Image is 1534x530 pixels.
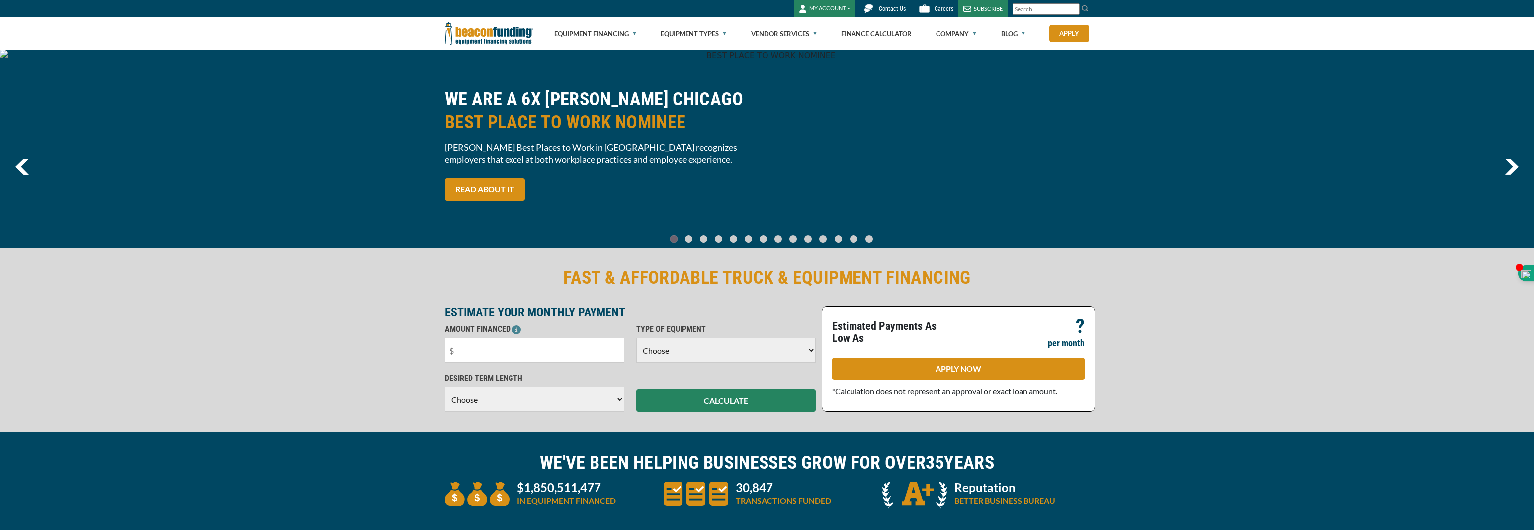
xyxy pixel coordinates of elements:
[1076,320,1085,332] p: ?
[751,18,817,50] a: Vendor Services
[445,141,761,166] span: [PERSON_NAME] Best Places to Work in [GEOGRAPHIC_DATA] recognizes employers that excel at both wo...
[445,452,1089,474] h2: WE'VE BEEN HELPING BUSINESSES GROW FOR OVER YEARS
[832,358,1085,380] a: APPLY NOW
[832,320,952,344] p: Estimated Payments As Low As
[882,482,947,509] img: A + icon
[1081,4,1089,12] img: Search
[802,235,814,243] a: Go To Slide 9
[668,235,680,243] a: Go To Slide 0
[757,235,769,243] a: Go To Slide 6
[445,88,761,134] h2: WE ARE A 6X [PERSON_NAME] CHICAGO
[554,18,636,50] a: Equipment Financing
[1001,18,1025,50] a: Blog
[445,178,525,201] a: READ ABOUT IT
[736,495,831,507] p: TRANSACTIONS FUNDED
[445,111,761,134] span: BEST PLACE TO WORK NOMINEE
[926,453,944,473] span: 35
[1505,159,1519,175] img: Right Navigator
[712,235,724,243] a: Go To Slide 3
[15,159,29,175] a: previous
[936,18,976,50] a: Company
[954,495,1055,507] p: BETTER BUSINESS BUREAU
[517,482,616,494] p: $1,850,511,477
[841,18,912,50] a: Finance Calculator
[787,235,799,243] a: Go To Slide 8
[445,373,624,384] p: DESIRED TERM LENGTH
[445,482,510,506] img: three money bags to convey large amount of equipment financed
[636,389,816,412] button: CALCULATE
[697,235,709,243] a: Go To Slide 2
[664,482,728,506] img: three document icons to convery large amount of transactions funded
[848,235,860,243] a: Go To Slide 12
[863,235,875,243] a: Go To Slide 13
[817,235,829,243] a: Go To Slide 10
[954,482,1055,494] p: Reputation
[879,5,906,12] span: Contact Us
[517,495,616,507] p: IN EQUIPMENT FINANCED
[832,235,845,243] a: Go To Slide 11
[736,482,831,494] p: 30,847
[727,235,739,243] a: Go To Slide 4
[1048,337,1085,349] p: per month
[445,338,624,363] input: $
[15,159,29,175] img: Left Navigator
[1013,3,1080,15] input: Search
[445,306,816,318] p: ESTIMATE YOUR MONTHLY PAYMENT
[445,17,533,50] img: Beacon Funding Corporation logo
[1069,5,1077,13] a: Clear search text
[1049,25,1089,42] a: Apply
[636,323,816,335] p: TYPE OF EQUIPMENT
[935,5,953,12] span: Careers
[661,18,726,50] a: Equipment Types
[445,323,624,335] p: AMOUNT FINANCED
[832,386,1057,396] span: *Calculation does not represent an approval or exact loan amount.
[682,235,694,243] a: Go To Slide 1
[445,266,1089,289] h2: FAST & AFFORDABLE TRUCK & EQUIPMENT FINANCING
[1505,159,1519,175] a: next
[772,235,784,243] a: Go To Slide 7
[742,235,754,243] a: Go To Slide 5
